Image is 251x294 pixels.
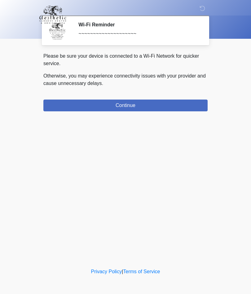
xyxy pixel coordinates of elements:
[48,22,67,40] img: Agent Avatar
[123,269,160,274] a: Terms of Service
[91,269,122,274] a: Privacy Policy
[37,5,68,24] img: Aesthetic Surgery Centre, PLLC Logo
[78,30,198,38] div: ~~~~~~~~~~~~~~~~~~~~
[122,269,123,274] a: |
[43,72,208,87] p: Otherwise, you may experience connectivity issues with your provider and cause unnecessary delays
[102,81,103,86] span: .
[43,52,208,67] p: Please be sure your device is connected to a Wi-Fi Network for quicker service.
[43,100,208,111] button: Continue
